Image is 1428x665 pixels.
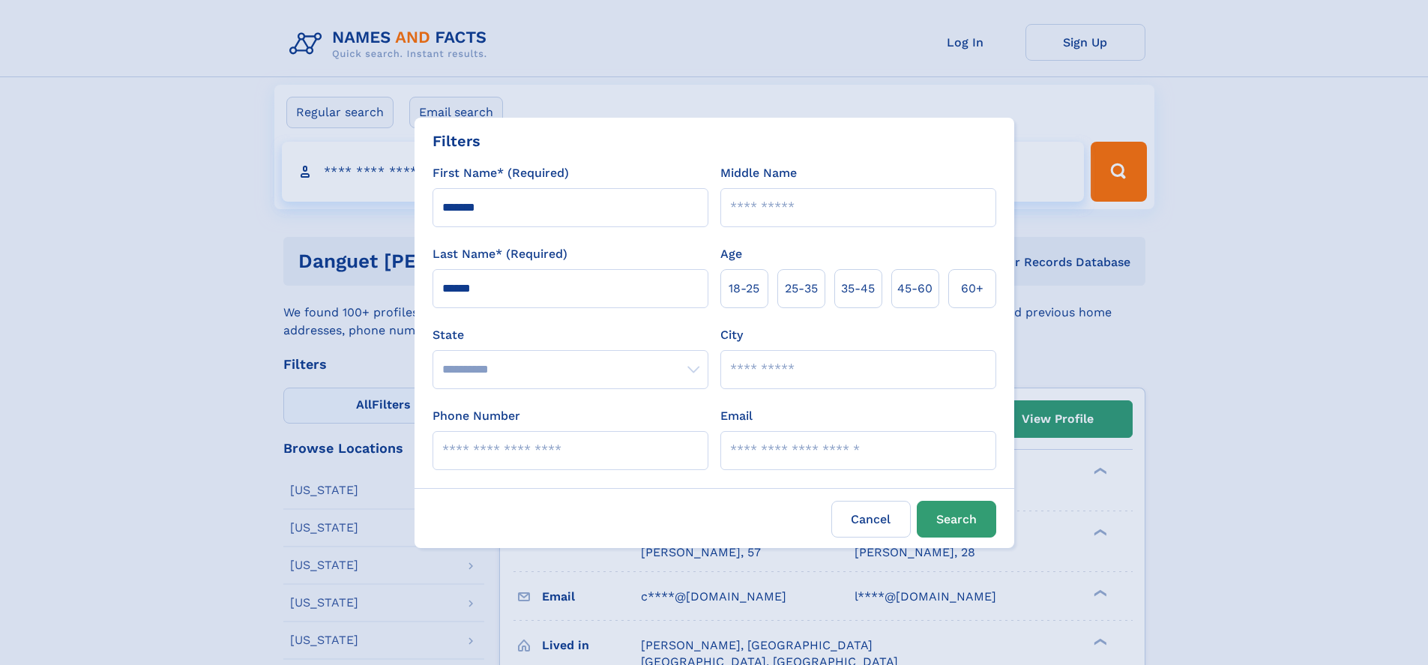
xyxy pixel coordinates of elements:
[433,326,708,344] label: State
[785,280,818,298] span: 25‑35
[831,501,911,538] label: Cancel
[433,164,569,182] label: First Name* (Required)
[720,407,753,425] label: Email
[897,280,933,298] span: 45‑60
[917,501,996,538] button: Search
[433,407,520,425] label: Phone Number
[433,130,480,152] div: Filters
[720,326,743,344] label: City
[961,280,983,298] span: 60+
[841,280,875,298] span: 35‑45
[720,245,742,263] label: Age
[729,280,759,298] span: 18‑25
[433,245,567,263] label: Last Name* (Required)
[720,164,797,182] label: Middle Name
